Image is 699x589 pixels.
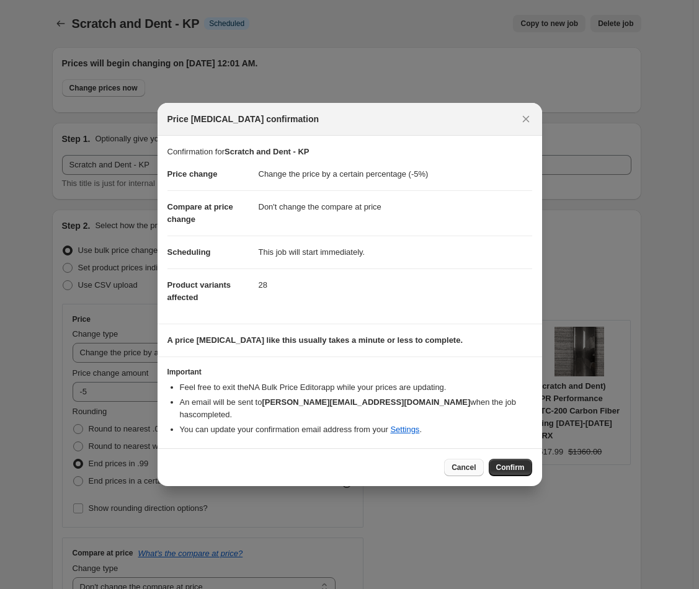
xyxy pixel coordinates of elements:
span: Confirm [496,463,525,472]
h3: Important [167,367,532,377]
span: Cancel [452,463,476,472]
span: Product variants affected [167,280,231,302]
p: Confirmation for [167,146,532,158]
span: Compare at price change [167,202,233,224]
b: Scratch and Dent - KP [225,147,309,156]
b: A price [MEDICAL_DATA] like this usually takes a minute or less to complete. [167,335,463,345]
span: Price change [167,169,218,179]
dd: Change the price by a certain percentage (-5%) [259,158,532,190]
dd: Don't change the compare at price [259,190,532,223]
button: Close [517,110,535,128]
li: Feel free to exit the NA Bulk Price Editor app while your prices are updating. [180,381,532,394]
span: Price [MEDICAL_DATA] confirmation [167,113,319,125]
span: Scheduling [167,247,211,257]
button: Confirm [489,459,532,476]
dd: This job will start immediately. [259,236,532,268]
dd: 28 [259,268,532,301]
li: You can update your confirmation email address from your . [180,423,532,436]
button: Cancel [444,459,483,476]
li: An email will be sent to when the job has completed . [180,396,532,421]
a: Settings [390,425,419,434]
b: [PERSON_NAME][EMAIL_ADDRESS][DOMAIN_NAME] [262,397,470,407]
